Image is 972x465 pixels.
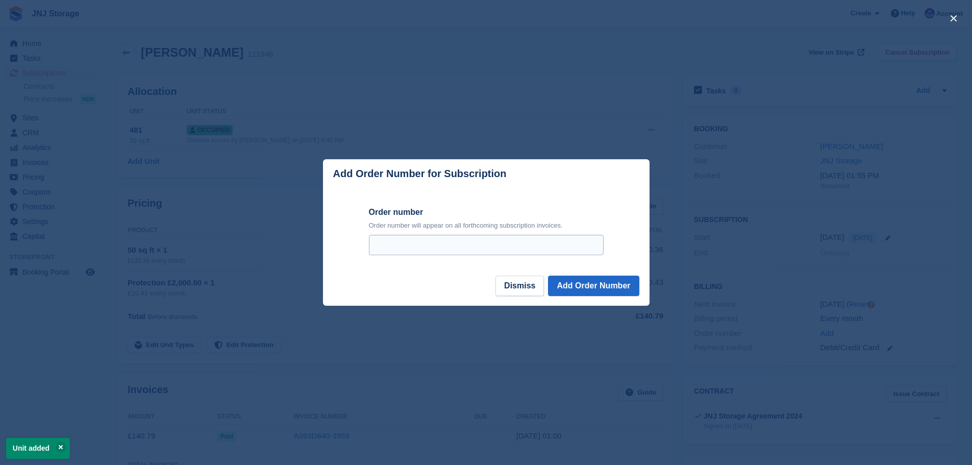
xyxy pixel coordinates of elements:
p: Unit added [6,438,70,459]
button: Dismiss [495,276,544,296]
button: close [945,10,962,27]
button: Add Order Number [548,276,639,296]
p: Add Order Number for Subscription [333,168,507,180]
label: Order number [369,206,604,218]
p: Order number will appear on all forthcoming subscription invoices. [369,221,604,231]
